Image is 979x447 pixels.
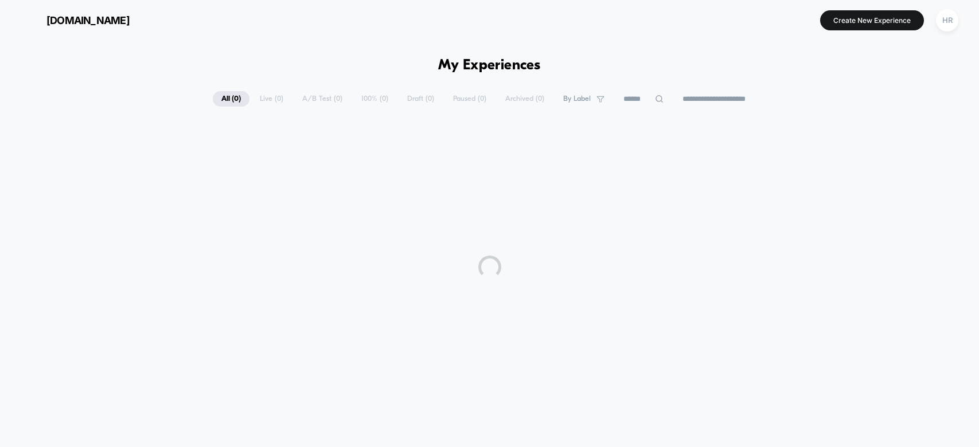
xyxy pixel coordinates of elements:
[213,91,249,107] span: All ( 0 )
[438,57,541,74] h1: My Experiences
[563,95,591,103] span: By Label
[936,9,958,32] div: HR
[46,14,130,26] span: [DOMAIN_NAME]
[820,10,924,30] button: Create New Experience
[933,9,962,32] button: HR
[17,11,133,29] button: [DOMAIN_NAME]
